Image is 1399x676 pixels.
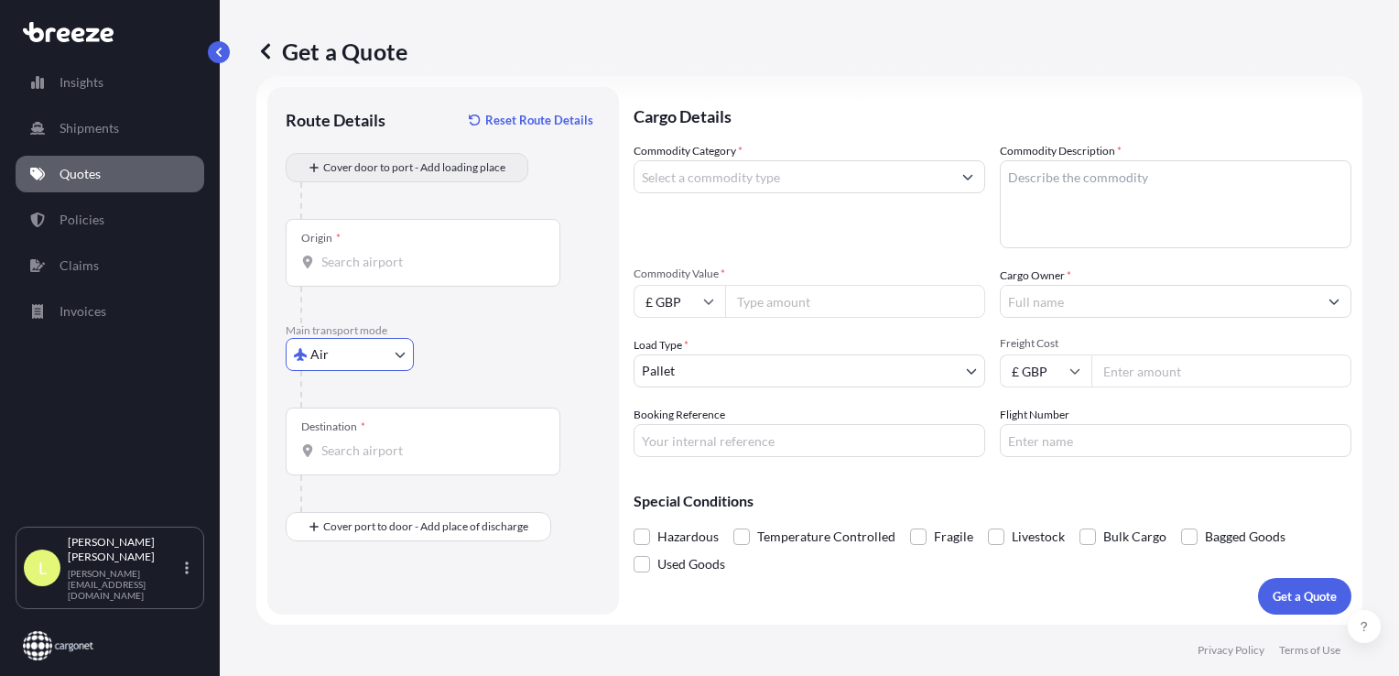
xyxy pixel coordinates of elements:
label: Commodity Description [1000,142,1122,160]
a: Policies [16,202,204,238]
p: Insights [60,73,103,92]
p: Quotes [60,165,101,183]
img: organization-logo [23,631,93,660]
span: Pallet [642,362,675,380]
input: Origin [321,253,537,271]
p: Claims [60,256,99,275]
p: Policies [60,211,104,229]
p: Main transport mode [286,323,601,338]
span: Livestock [1012,523,1065,551]
span: Cover door to port - Add loading place [323,158,505,177]
a: Privacy Policy [1198,643,1264,658]
span: Cover port to door - Add place of discharge [323,518,528,536]
button: Pallet [634,354,985,387]
label: Booking Reference [634,406,725,424]
input: Type amount [725,285,985,318]
p: [PERSON_NAME] [PERSON_NAME] [68,535,181,564]
a: Shipments [16,110,204,147]
span: Commodity Value [634,267,985,281]
a: Claims [16,247,204,284]
a: Insights [16,64,204,101]
p: [PERSON_NAME][EMAIL_ADDRESS][DOMAIN_NAME] [68,568,181,601]
span: Used Goods [657,551,725,578]
span: Bulk Cargo [1103,523,1166,551]
button: Get a Quote [1258,578,1351,615]
label: Flight Number [1000,406,1069,424]
input: Your internal reference [634,424,985,457]
label: Cargo Owner [1000,267,1071,285]
span: Fragile [934,523,973,551]
label: Commodity Category [634,142,743,160]
p: Invoices [60,302,106,321]
p: Shipments [60,119,119,137]
span: Load Type [634,336,689,354]
button: Reset Route Details [460,105,601,135]
input: Enter amount [1091,354,1351,387]
a: Invoices [16,293,204,330]
input: Enter name [1000,424,1351,457]
input: Select a commodity type [634,160,951,193]
span: Freight Cost [1000,336,1351,351]
a: Terms of Use [1279,643,1340,658]
p: Special Conditions [634,494,1351,508]
a: Quotes [16,156,204,192]
button: Cover door to port - Add loading place [286,153,528,182]
button: Show suggestions [951,160,984,193]
input: Full name [1001,285,1318,318]
div: Destination [301,420,365,434]
span: Air [310,345,329,364]
button: Select transport [286,338,414,371]
p: Get a Quote [256,37,407,66]
span: L [38,559,47,577]
span: Temperature Controlled [757,523,895,551]
p: Get a Quote [1273,587,1337,605]
span: Bagged Goods [1205,523,1285,551]
p: Route Details [286,109,385,131]
button: Cover port to door - Add place of discharge [286,512,551,541]
button: Show suggestions [1318,285,1350,318]
input: Destination [321,442,537,460]
p: Cargo Details [634,87,1351,142]
span: Hazardous [657,523,719,551]
div: Origin [301,231,341,245]
p: Reset Route Details [485,111,593,129]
